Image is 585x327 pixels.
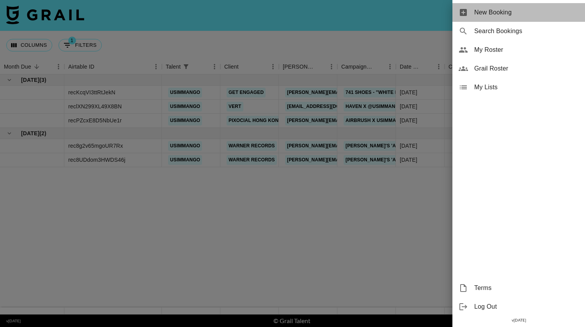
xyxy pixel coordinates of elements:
div: v [DATE] [452,316,585,324]
span: Search Bookings [474,27,579,36]
span: Log Out [474,302,579,311]
div: My Lists [452,78,585,97]
span: Terms [474,283,579,293]
div: My Roster [452,41,585,59]
div: Grail Roster [452,59,585,78]
span: New Booking [474,8,579,17]
span: My Roster [474,45,579,55]
span: My Lists [474,83,579,92]
div: New Booking [452,3,585,22]
div: Search Bookings [452,22,585,41]
div: Terms [452,279,585,297]
span: Grail Roster [474,64,579,73]
div: Log Out [452,297,585,316]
